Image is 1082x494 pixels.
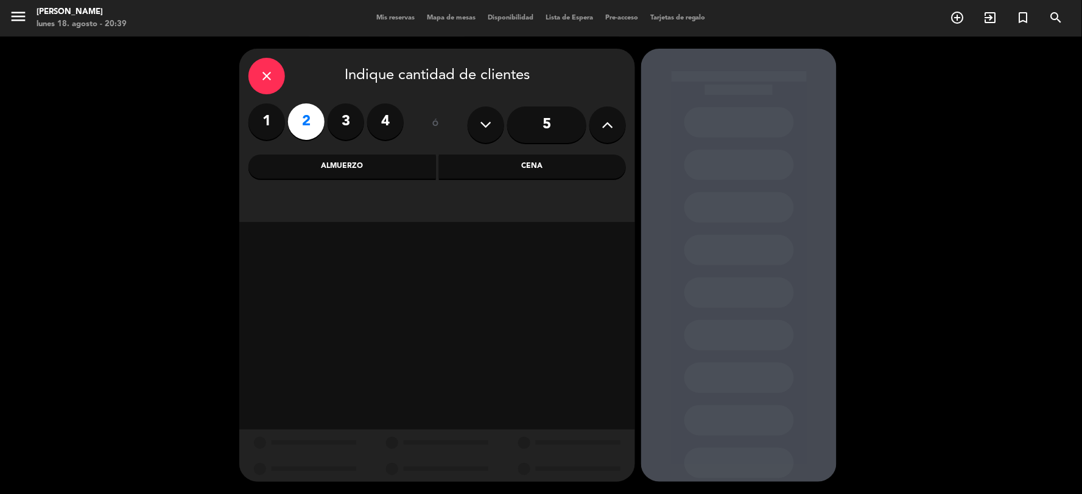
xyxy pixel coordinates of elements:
[259,69,274,83] i: close
[37,18,127,30] div: lunes 18. agosto - 20:39
[248,103,285,140] label: 1
[248,155,436,179] div: Almuerzo
[288,103,325,140] label: 2
[248,58,626,94] div: Indique cantidad de clientes
[539,15,599,21] span: Lista de Espera
[367,103,404,140] label: 4
[599,15,644,21] span: Pre-acceso
[9,7,27,26] i: menu
[370,15,421,21] span: Mis reservas
[983,10,998,25] i: exit_to_app
[482,15,539,21] span: Disponibilidad
[1016,10,1031,25] i: turned_in_not
[421,15,482,21] span: Mapa de mesas
[9,7,27,30] button: menu
[644,15,712,21] span: Tarjetas de regalo
[1049,10,1064,25] i: search
[328,103,364,140] label: 3
[37,6,127,18] div: [PERSON_NAME]
[439,155,627,179] div: Cena
[950,10,965,25] i: add_circle_outline
[416,103,455,146] div: ó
